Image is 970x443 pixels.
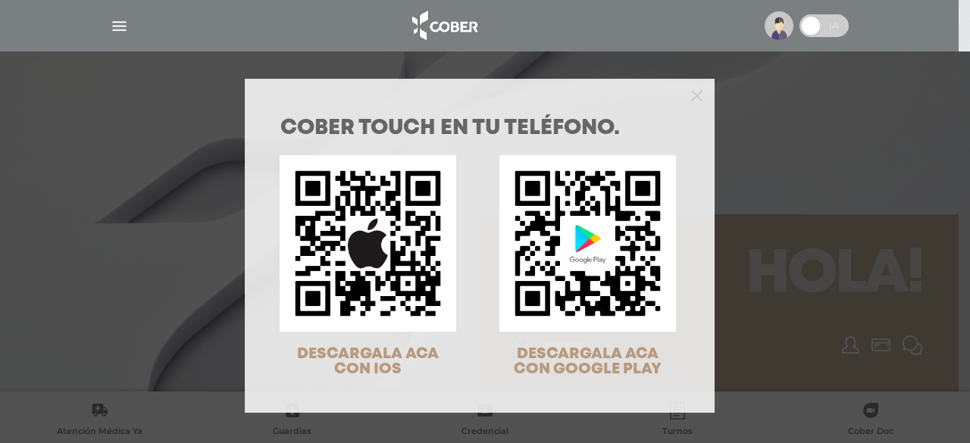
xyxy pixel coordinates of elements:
[280,155,456,332] img: qr-code
[499,155,676,332] img: qr-code
[280,118,679,139] h1: COBER TOUCH en tu teléfono.
[691,88,702,101] button: Close
[297,347,439,376] span: DESCARGALA ACA CON IOS
[514,347,662,376] span: DESCARGALA ACA CON GOOGLE PLAY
